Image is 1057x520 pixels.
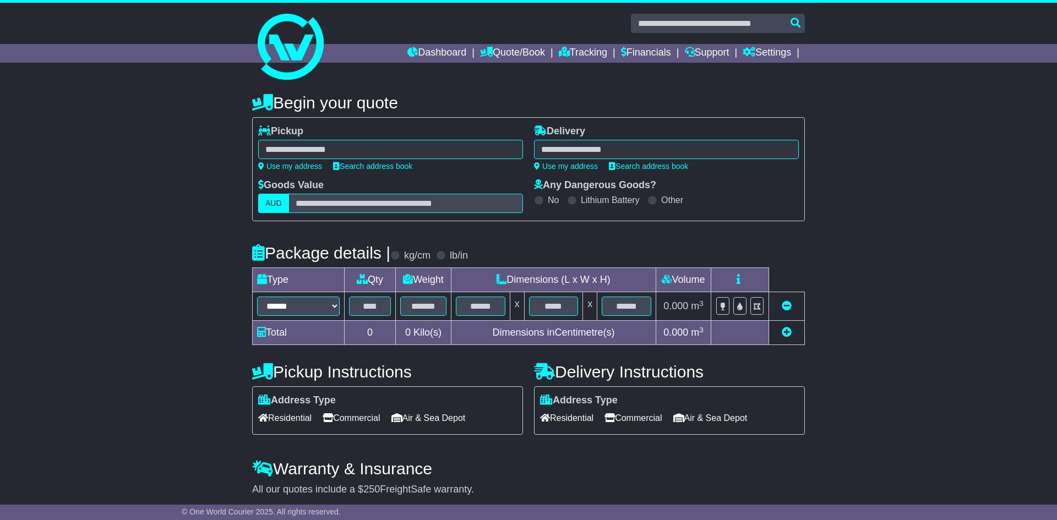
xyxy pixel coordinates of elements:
h4: Warranty & Insurance [252,459,805,478]
label: No [548,195,559,205]
div: All our quotes include a $ FreightSafe warranty. [252,484,805,496]
h4: Delivery Instructions [534,363,805,381]
a: Quote/Book [480,44,545,63]
a: Support [685,44,729,63]
span: 0 [405,327,411,338]
a: Dashboard [407,44,466,63]
a: Use my address [258,162,322,171]
span: © One World Courier 2025. All rights reserved. [182,507,341,516]
span: 0.000 [663,300,688,311]
label: Any Dangerous Goods? [534,179,656,191]
span: Commercial [604,409,662,426]
sup: 3 [699,326,704,334]
a: Add new item [782,327,792,338]
label: lb/in [450,250,468,262]
span: m [691,300,704,311]
td: Dimensions in Centimetre(s) [451,321,656,345]
td: Weight [396,268,451,292]
span: 0.000 [663,327,688,338]
label: kg/cm [404,250,431,262]
td: Dimensions (L x W x H) [451,268,656,292]
span: 250 [363,484,380,495]
label: Delivery [534,125,585,138]
a: Tracking [559,44,607,63]
label: Other [661,195,683,205]
span: Residential [540,409,593,426]
span: Commercial [323,409,380,426]
span: Residential [258,409,312,426]
td: Kilo(s) [396,321,451,345]
label: Address Type [540,395,618,407]
a: Remove this item [782,300,792,311]
label: Lithium Battery [581,195,640,205]
td: x [583,292,597,321]
td: x [510,292,524,321]
h4: Pickup Instructions [252,363,523,381]
a: Search address book [609,162,688,171]
td: 0 [345,321,396,345]
label: Address Type [258,395,336,407]
span: m [691,327,704,338]
label: Goods Value [258,179,324,191]
td: Total [253,321,345,345]
a: Use my address [534,162,598,171]
a: Settings [743,44,791,63]
a: Financials [621,44,671,63]
td: Type [253,268,345,292]
label: AUD [258,194,289,213]
sup: 3 [699,299,704,308]
td: Volume [656,268,711,292]
a: Search address book [333,162,412,171]
h4: Begin your quote [252,94,805,112]
td: Qty [345,268,396,292]
label: Pickup [258,125,303,138]
span: Air & Sea Depot [391,409,466,426]
h4: Package details | [252,244,390,262]
span: Air & Sea Depot [673,409,748,426]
